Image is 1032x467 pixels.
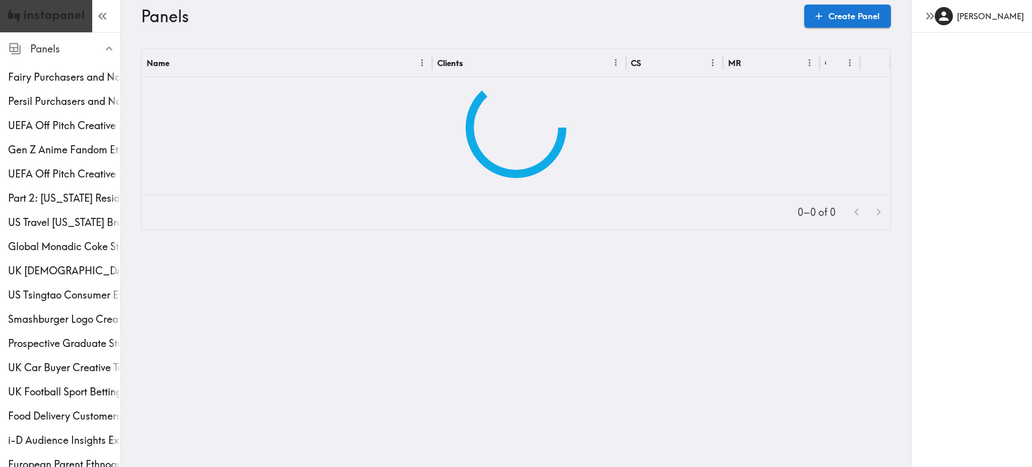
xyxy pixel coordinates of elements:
[802,55,817,71] button: Menu
[742,55,758,71] button: Sort
[170,55,186,71] button: Sort
[8,70,120,84] span: Fairy Purchasers and Non-Purchasers Ethnography
[437,58,463,68] div: Clients
[8,119,120,133] span: UEFA Off Pitch Creative Testing QOTW
[8,336,120,351] span: Prospective Graduate Student Ethnography
[842,55,858,71] button: Menu
[798,205,835,219] p: 0–0 of 0
[30,42,120,56] span: Panels
[631,58,641,68] div: CS
[8,385,120,399] span: UK Football Sport Betting Blocks Exploratory
[8,167,120,181] span: UEFA Off Pitch Creative Testing
[8,264,120,278] span: UK [DEMOGRAPHIC_DATA] Diaspora Ethnography Proposal
[825,58,826,68] div: Created
[8,191,120,205] div: Part 2: Utah Resident Impaired Driving Ethnography
[141,7,796,26] h3: Panels
[8,191,120,205] span: Part 2: [US_STATE] Resident Impaired Driving Ethnography
[8,215,120,229] span: US Travel [US_STATE] Brand Lift Study
[464,55,480,71] button: Sort
[608,55,624,71] button: Menu
[804,5,891,28] a: Create Panel
[8,409,120,423] span: Food Delivery Customers
[8,312,120,326] span: Smashburger Logo Creative Testing
[642,55,658,71] button: Sort
[705,55,721,71] button: Menu
[414,55,430,71] button: Menu
[8,215,120,229] div: US Travel Texas Brand Lift Study
[8,361,120,375] span: UK Car Buyer Creative Testing
[8,433,120,447] span: i-D Audience Insights Exploratory
[8,94,120,108] span: Persil Purchasers and Non Purchasers Ethnography
[8,240,120,254] span: Global Monadic Coke Study
[8,143,120,157] span: Gen Z Anime Fandom Ethnography
[728,58,741,68] div: MR
[827,55,843,71] button: Sort
[8,288,120,302] span: US Tsingtao Consumer Ethnography
[8,264,120,278] div: UK Portuguese Diaspora Ethnography Proposal
[147,58,169,68] div: Name
[957,11,1024,22] h6: [PERSON_NAME]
